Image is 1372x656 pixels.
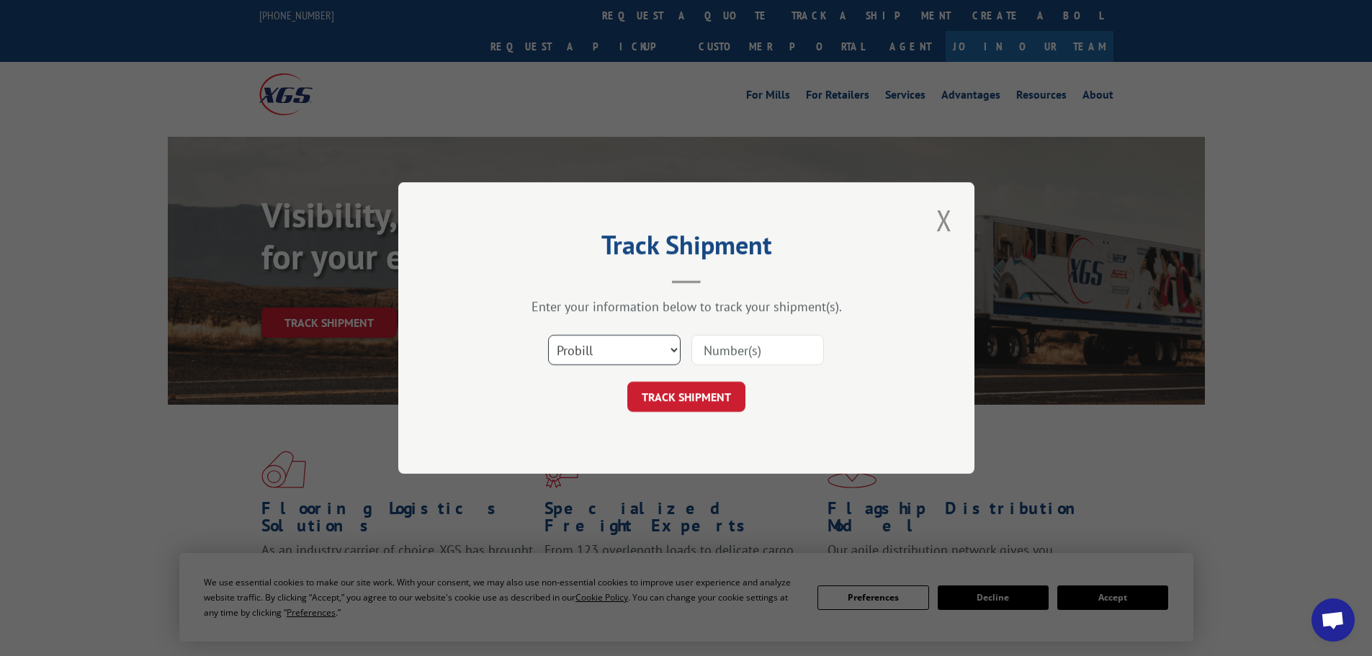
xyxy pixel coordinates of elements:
[1312,598,1355,642] a: Open chat
[470,235,902,262] h2: Track Shipment
[932,200,956,240] button: Close modal
[691,335,824,365] input: Number(s)
[627,382,745,412] button: TRACK SHIPMENT
[470,298,902,315] div: Enter your information below to track your shipment(s).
